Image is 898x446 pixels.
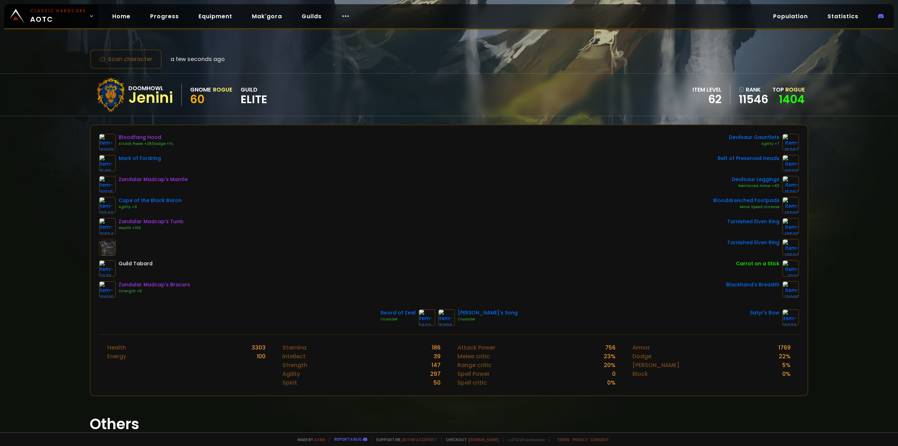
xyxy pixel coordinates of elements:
[779,91,805,107] a: 1404
[99,197,116,214] img: item-13340
[380,317,416,322] div: Crusader
[119,204,182,210] div: Agility +3
[107,343,126,352] div: Health
[779,352,791,361] div: 22 %
[190,91,205,107] span: 60
[692,85,722,94] div: item level
[782,361,791,370] div: 5 %
[713,197,779,204] div: Blooddrenched Footpads
[30,8,86,14] small: Classic Hardcore
[503,437,545,442] span: v. d752d5 - production
[432,343,441,352] div: 186
[371,437,437,442] span: Support me,
[590,437,609,442] a: Consent
[713,204,779,210] div: Minor Speed Increase
[119,288,190,294] div: Strength +9
[632,343,650,352] div: Armor
[750,309,779,317] div: Satyr's Bow
[119,141,173,147] div: Attack Power +28/Dodge +1%
[241,85,267,105] div: guild
[30,8,86,25] span: AOTC
[739,85,768,94] div: rank
[729,141,779,147] div: Agility +7
[431,361,441,370] div: 147
[782,176,799,193] img: item-15062
[257,352,266,361] div: 100
[434,352,441,361] div: 39
[458,317,518,322] div: Crusader
[119,281,190,288] div: Zandalar Madcap's Bracers
[119,225,184,231] div: Health +100
[99,260,116,277] img: item-5976
[430,370,441,378] div: 297
[4,4,98,28] a: Classic HardcoreAOTC
[457,378,487,387] div: Spell critic
[246,9,288,24] a: Mak'gora
[782,260,799,277] img: item-11122
[252,343,266,352] div: 3303
[282,378,297,387] div: Spirit
[282,361,307,370] div: Strength
[732,176,779,183] div: Devilsaur Leggings
[213,85,232,94] div: Rogue
[632,361,679,370] div: [PERSON_NAME]
[729,134,779,141] div: Devilsaur Gauntlets
[99,281,116,298] img: item-19836
[632,370,648,378] div: Block
[99,176,116,193] img: item-19835
[458,309,518,317] div: [PERSON_NAME]'s Song
[822,9,864,24] a: Statistics
[782,239,799,256] img: item-18500
[457,361,491,370] div: Range critic
[441,437,499,442] span: Checkout
[296,9,327,24] a: Guilds
[782,370,791,378] div: 0 %
[726,281,779,288] div: Blackhand's Breadth
[772,85,805,94] div: Top
[107,9,136,24] a: Home
[128,84,173,93] div: Doomhowl
[170,55,225,64] span: a few seconds ago
[193,9,238,24] a: Equipment
[119,176,188,183] div: Zandalar Madcap's Mantle
[457,370,490,378] div: Spell Power
[190,85,211,94] div: Gnome
[778,343,791,352] div: 1769
[739,94,768,105] a: 11546
[119,155,161,162] div: Mark of Fordring
[457,343,495,352] div: Attack Power
[457,352,490,361] div: Melee critic
[607,378,616,387] div: 0 %
[604,361,616,370] div: 20 %
[418,309,435,326] img: item-6622
[768,9,813,24] a: Population
[604,352,616,361] div: 23 %
[119,260,153,267] div: Guild Tabard
[99,134,116,151] img: item-16908
[119,197,182,204] div: Cape of the Black Baron
[692,94,722,105] div: 62
[99,218,116,235] img: item-19834
[241,94,267,105] span: Elite
[782,197,799,214] img: item-19906
[314,437,325,442] a: a fan
[128,93,173,103] div: Jenini
[605,343,616,352] div: 756
[90,49,162,69] button: Scan character
[732,183,779,189] div: Reinforced Armor +40
[119,134,173,141] div: Bloodfang Hood
[468,437,499,442] a: [DOMAIN_NAME]
[727,239,779,246] div: Tarnished Elven Ring
[282,343,307,352] div: Stamina
[782,218,799,235] img: item-18500
[402,437,437,442] a: Buy me a coffee
[107,352,126,361] div: Energy
[782,155,799,172] img: item-20216
[90,413,808,435] h1: Others
[736,260,779,267] div: Carrot on a Stick
[782,281,799,298] img: item-13965
[782,134,799,151] img: item-15063
[380,309,416,317] div: Sword of Zeal
[727,218,779,225] div: Tarnished Elven Ring
[119,218,184,225] div: Zandalar Madcap's Tunic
